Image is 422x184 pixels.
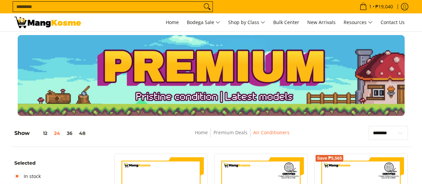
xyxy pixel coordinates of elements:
[358,3,395,10] span: •
[377,13,408,31] a: Contact Us
[14,130,89,137] h5: Show
[187,18,220,27] span: Bodega Sale
[14,160,108,166] h6: Selected
[195,129,208,136] a: Home
[340,13,376,31] a: Resources
[368,4,373,9] span: 1
[374,4,394,9] span: ₱19,040
[225,13,269,31] a: Shop by Class
[381,19,405,25] span: Contact Us
[51,131,63,136] button: 24
[304,13,339,31] a: New Arrivals
[183,13,224,31] a: Bodega Sale
[146,129,338,144] nav: Breadcrumbs
[270,13,303,31] a: Bulk Center
[63,131,76,136] button: 36
[253,129,290,137] span: Air Conditioners
[202,2,213,12] button: Search
[88,13,408,31] nav: Main Menu
[30,131,51,136] button: 12
[344,18,373,27] span: Resources
[273,19,299,25] span: Bulk Center
[317,156,342,160] span: Save ₱5,565
[14,17,81,28] img: Premium Deals: Best Premium Home Appliances Sale l Mang Kosme Air Conditioners
[228,18,265,27] span: Shop by Class
[214,129,248,136] a: Premium Deals
[76,131,89,136] button: 48
[14,171,41,182] a: In stock
[307,19,336,25] span: New Arrivals
[166,19,179,25] span: Home
[162,13,182,31] a: Home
